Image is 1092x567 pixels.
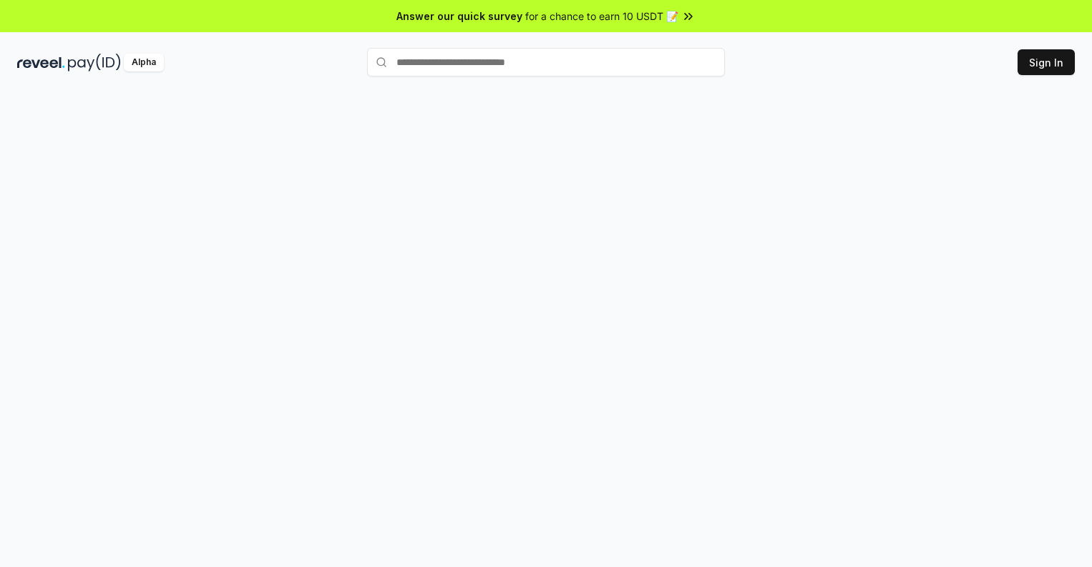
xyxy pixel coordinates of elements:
[68,54,121,72] img: pay_id
[525,9,678,24] span: for a chance to earn 10 USDT 📝
[124,54,164,72] div: Alpha
[396,9,522,24] span: Answer our quick survey
[17,54,65,72] img: reveel_dark
[1018,49,1075,75] button: Sign In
